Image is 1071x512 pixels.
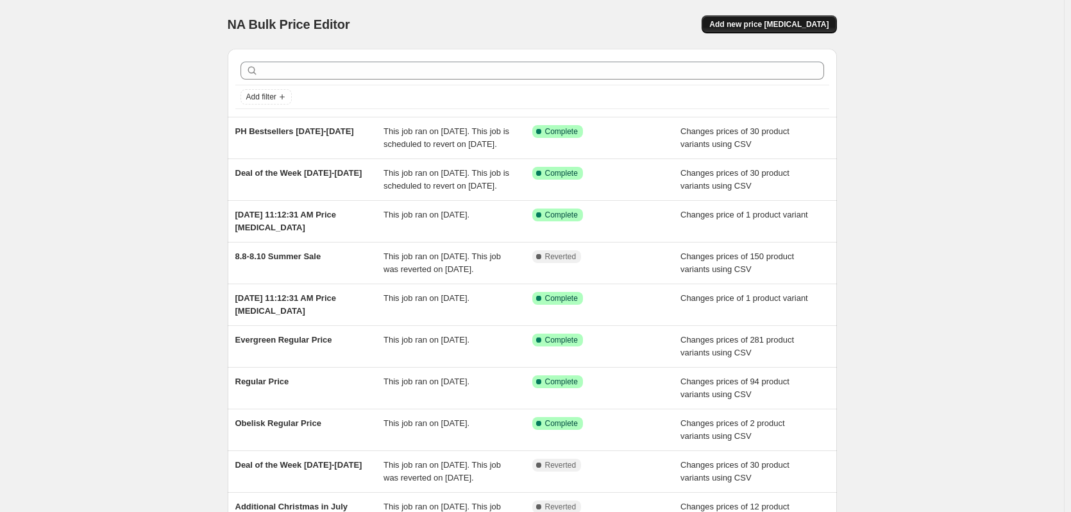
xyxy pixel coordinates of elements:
[235,210,337,232] span: [DATE] 11:12:31 AM Price [MEDICAL_DATA]
[680,252,794,274] span: Changes prices of 150 product variants using CSV
[545,418,578,429] span: Complete
[680,418,785,441] span: Changes prices of 2 product variants using CSV
[384,293,469,303] span: This job ran on [DATE].
[545,168,578,178] span: Complete
[384,460,501,482] span: This job ran on [DATE]. This job was reverted on [DATE].
[545,460,577,470] span: Reverted
[680,460,789,482] span: Changes prices of 30 product variants using CSV
[680,377,789,399] span: Changes prices of 94 product variants using CSV
[384,210,469,219] span: This job ran on [DATE].
[384,335,469,345] span: This job ran on [DATE].
[235,168,362,178] span: Deal of the Week [DATE]-[DATE]
[228,17,350,31] span: NA Bulk Price Editor
[680,335,794,357] span: Changes prices of 281 product variants using CSV
[240,89,292,105] button: Add filter
[545,126,578,137] span: Complete
[680,126,789,149] span: Changes prices of 30 product variants using CSV
[545,502,577,512] span: Reverted
[235,335,332,345] span: Evergreen Regular Price
[702,15,836,33] button: Add new price [MEDICAL_DATA]
[384,377,469,386] span: This job ran on [DATE].
[709,19,829,30] span: Add new price [MEDICAL_DATA]
[680,210,808,219] span: Changes price of 1 product variant
[235,377,289,386] span: Regular Price
[545,335,578,345] span: Complete
[384,168,509,191] span: This job ran on [DATE]. This job is scheduled to revert on [DATE].
[235,418,321,428] span: Obelisk Regular Price
[235,126,354,136] span: PH Bestsellers [DATE]-[DATE]
[235,460,362,470] span: Deal of the Week [DATE]-[DATE]
[246,92,276,102] span: Add filter
[545,377,578,387] span: Complete
[545,252,577,262] span: Reverted
[384,418,469,428] span: This job ran on [DATE].
[384,126,509,149] span: This job ran on [DATE]. This job is scheduled to revert on [DATE].
[680,168,789,191] span: Changes prices of 30 product variants using CSV
[545,210,578,220] span: Complete
[384,252,501,274] span: This job ran on [DATE]. This job was reverted on [DATE].
[235,252,321,261] span: 8.8-8.10 Summer Sale
[680,293,808,303] span: Changes price of 1 product variant
[545,293,578,303] span: Complete
[235,293,337,316] span: [DATE] 11:12:31 AM Price [MEDICAL_DATA]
